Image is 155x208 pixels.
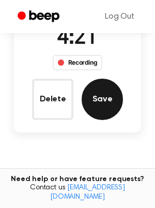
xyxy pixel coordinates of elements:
[53,55,103,70] div: Recording
[32,79,73,120] button: Delete Audio Record
[10,7,69,27] a: Beep
[57,27,98,49] span: 4:21
[50,184,125,201] a: [EMAIL_ADDRESS][DOMAIN_NAME]
[95,4,145,29] a: Log Out
[6,184,149,202] span: Contact us
[82,79,123,120] button: Save Audio Record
